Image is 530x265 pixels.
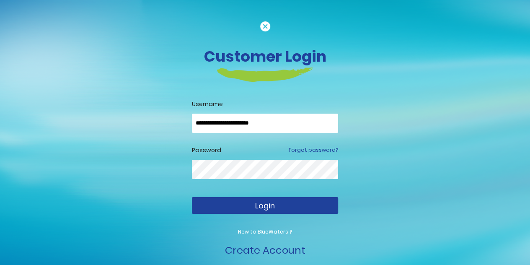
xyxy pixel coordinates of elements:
label: Username [192,100,338,109]
button: Login [192,197,338,214]
span: Login [255,200,275,211]
a: Forgot password? [289,146,338,154]
h3: Customer Login [33,47,498,65]
a: Create Account [225,243,305,257]
img: cancel [260,21,270,31]
p: New to BlueWaters ? [192,228,338,236]
label: Password [192,146,221,155]
img: login-heading-border.png [217,68,313,82]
